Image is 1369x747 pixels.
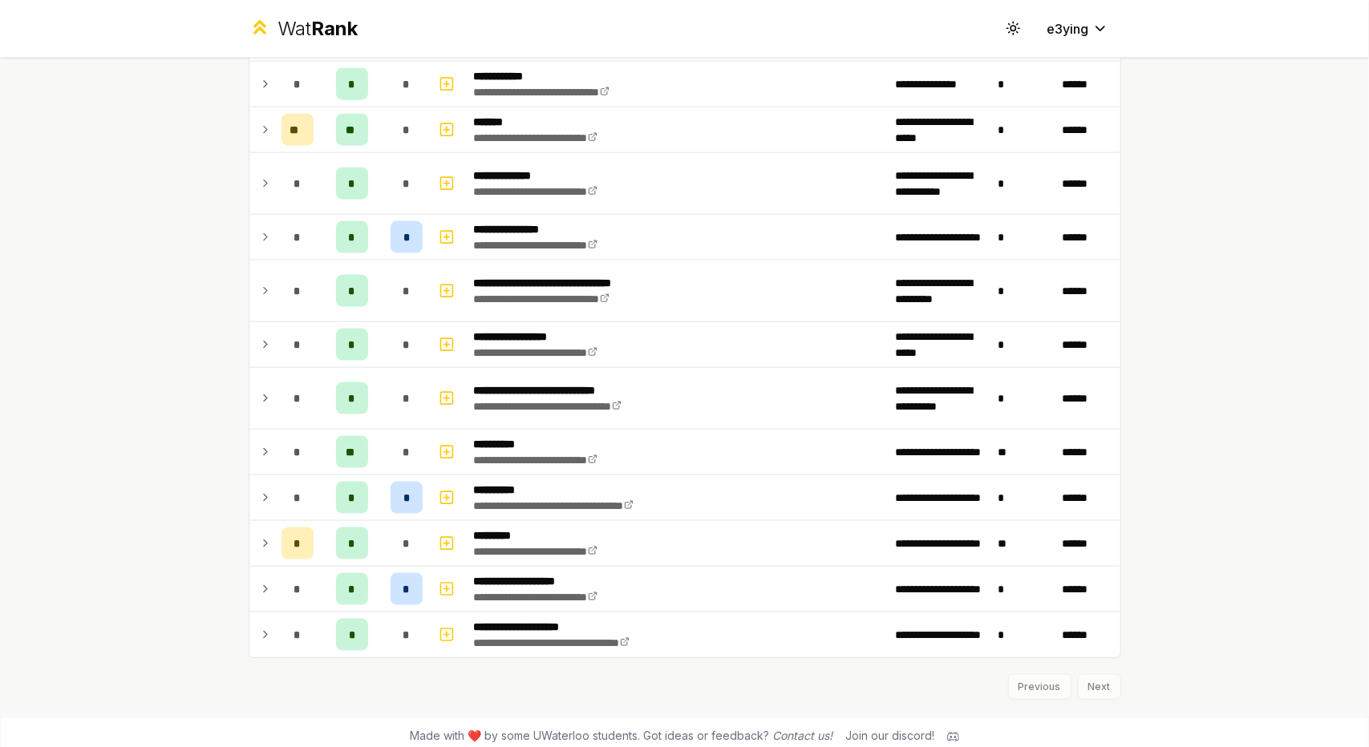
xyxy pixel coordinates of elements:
a: WatRank [249,16,358,42]
button: e3ying [1035,14,1121,43]
span: Rank [311,17,358,40]
div: Join our discord! [845,729,934,745]
div: Wat [277,16,358,42]
span: e3ying [1047,19,1089,38]
a: Contact us! [772,729,832,743]
span: Made with ❤️ by some UWaterloo students. Got ideas or feedback? [410,729,832,745]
